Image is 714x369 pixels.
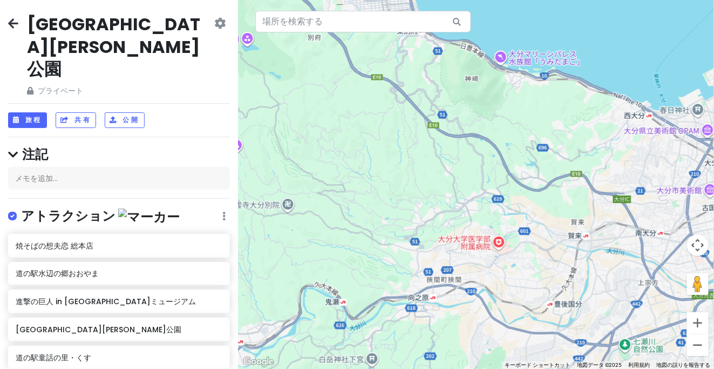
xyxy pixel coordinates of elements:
[8,112,47,128] button: 旅程
[16,324,181,335] font: [GEOGRAPHIC_DATA][PERSON_NAME]公園
[56,112,96,128] button: 共有
[21,207,115,225] font: アトラクション
[687,312,709,334] button: ズームイン
[577,362,622,368] font: 地図データ ©2025
[629,362,650,368] a: 利用規約
[38,85,83,96] font: プライベート
[16,296,196,307] font: 進撃の巨人 in [GEOGRAPHIC_DATA]ミュージアム
[657,362,711,368] a: 地図の誤りを報告する
[118,209,180,225] img: マーカー
[123,116,139,125] font: 公開
[25,116,42,125] font: 旅程
[505,361,570,369] button: キーボード争奪
[74,116,91,125] font: 共有
[15,173,58,184] font: メモを追加...
[105,112,144,128] button: 公開
[16,240,93,251] font: 焼そばの想夫恋 総本店
[16,268,99,279] font: 道の駅水辺の郷おおやま
[255,11,471,32] input: 場所を検索する
[16,352,91,363] font: 道の駅童話の里・くす
[687,273,709,295] button: 地図上にペグマンを落として、ストリートビューを開きます
[687,334,709,356] button: ズームアウト
[687,234,709,256] button: 地図のカメラ コントロール
[22,145,48,163] font: 注記
[241,355,276,369] img: グーグル
[241,355,276,369] a: Google マップでこの地域を開きます（新しいウィンドウが開きます）
[27,12,200,81] font: [GEOGRAPHIC_DATA][PERSON_NAME]公園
